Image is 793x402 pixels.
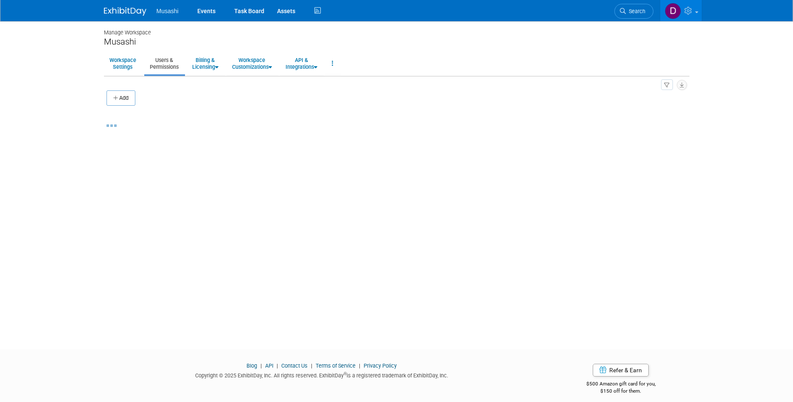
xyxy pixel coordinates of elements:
[552,388,689,395] div: $150 off for them.
[104,37,689,47] div: Musashi
[144,53,184,74] a: Users &Permissions
[614,4,653,19] a: Search
[626,8,645,14] span: Search
[157,8,179,14] span: Musashi
[106,124,117,127] img: loading...
[275,363,280,369] span: |
[309,363,314,369] span: |
[364,363,397,369] a: Privacy Policy
[187,53,224,74] a: Billing &Licensing
[104,370,540,380] div: Copyright © 2025 ExhibitDay, Inc. All rights reserved. ExhibitDay is a registered trademark of Ex...
[280,53,323,74] a: API &Integrations
[357,363,362,369] span: |
[104,53,142,74] a: WorkspaceSettings
[265,363,273,369] a: API
[316,363,356,369] a: Terms of Service
[281,363,308,369] a: Contact Us
[258,363,264,369] span: |
[106,90,135,106] button: Add
[247,363,257,369] a: Blog
[665,3,681,19] img: Daniel Agar
[104,7,146,16] img: ExhibitDay
[593,364,649,377] a: Refer & Earn
[344,371,347,376] sup: ®
[552,375,689,394] div: $500 Amazon gift card for you,
[227,53,277,74] a: WorkspaceCustomizations
[104,21,689,37] div: Manage Workspace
